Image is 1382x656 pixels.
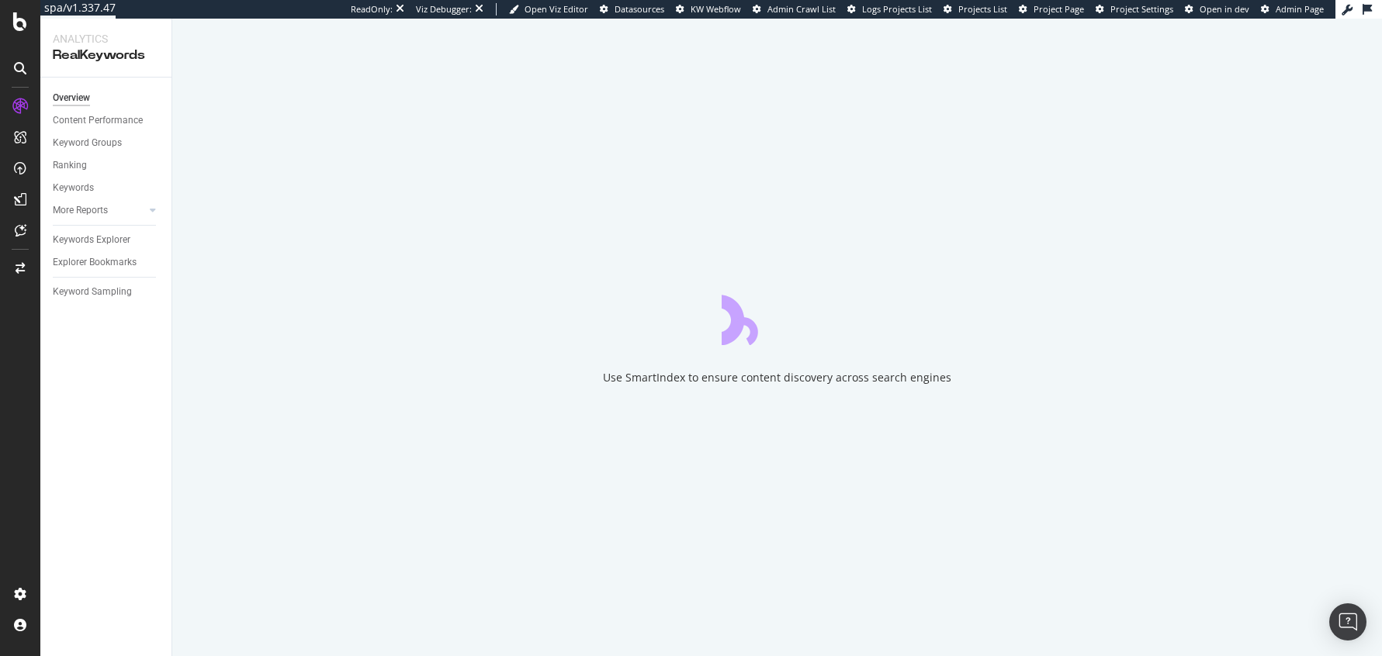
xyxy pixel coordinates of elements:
[958,3,1007,15] span: Projects List
[53,180,94,196] div: Keywords
[53,180,161,196] a: Keywords
[753,3,836,16] a: Admin Crawl List
[1200,3,1249,15] span: Open in dev
[53,157,87,174] div: Ranking
[603,370,951,385] div: Use SmartIndex to ensure content discovery across search engines
[767,3,836,15] span: Admin Crawl List
[53,112,143,129] div: Content Performance
[53,254,137,271] div: Explorer Bookmarks
[1096,3,1173,16] a: Project Settings
[53,135,161,151] a: Keyword Groups
[53,31,159,47] div: Analytics
[691,3,741,15] span: KW Webflow
[351,3,393,16] div: ReadOnly:
[722,289,833,345] div: animation
[53,90,161,106] a: Overview
[615,3,664,15] span: Datasources
[416,3,472,16] div: Viz Debugger:
[676,3,741,16] a: KW Webflow
[944,3,1007,16] a: Projects List
[53,232,130,248] div: Keywords Explorer
[53,202,145,219] a: More Reports
[1276,3,1324,15] span: Admin Page
[53,135,122,151] div: Keyword Groups
[862,3,932,15] span: Logs Projects List
[53,47,159,64] div: RealKeywords
[509,3,588,16] a: Open Viz Editor
[1329,603,1366,640] div: Open Intercom Messenger
[53,157,161,174] a: Ranking
[53,254,161,271] a: Explorer Bookmarks
[53,112,161,129] a: Content Performance
[53,90,90,106] div: Overview
[1110,3,1173,15] span: Project Settings
[1261,3,1324,16] a: Admin Page
[525,3,588,15] span: Open Viz Editor
[53,284,161,300] a: Keyword Sampling
[1019,3,1084,16] a: Project Page
[847,3,932,16] a: Logs Projects List
[1185,3,1249,16] a: Open in dev
[53,232,161,248] a: Keywords Explorer
[53,284,132,300] div: Keyword Sampling
[53,202,108,219] div: More Reports
[600,3,664,16] a: Datasources
[1034,3,1084,15] span: Project Page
